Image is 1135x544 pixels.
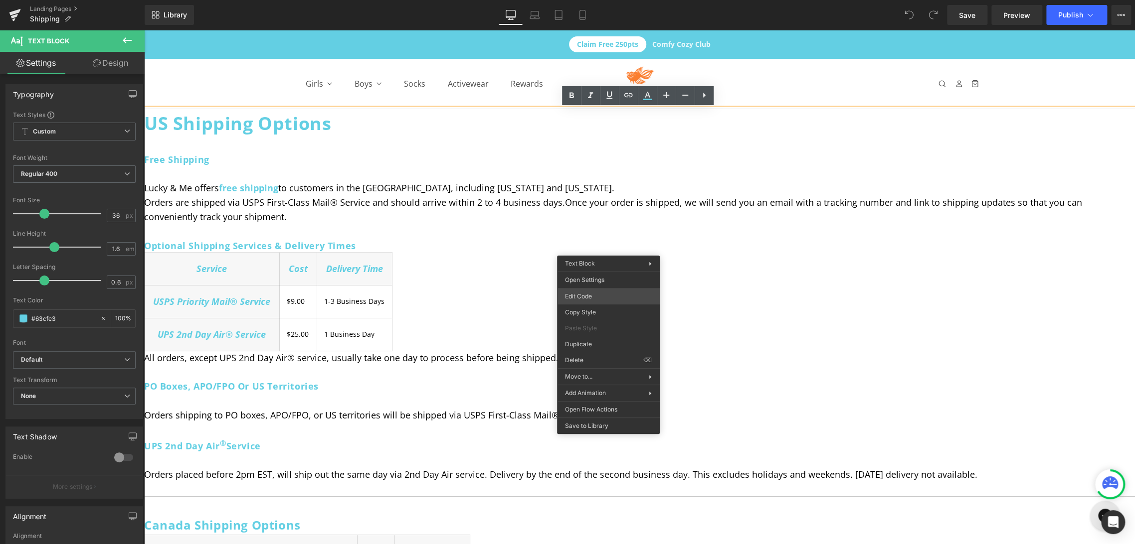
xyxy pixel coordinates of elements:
div: Letter Spacing [13,264,136,271]
div: % [111,310,135,327]
div: Text Shadow [13,427,57,441]
p: More settings [53,482,93,491]
b: Custom [33,128,56,136]
iframe: Gorgias live chat messenger [941,467,981,504]
span: Activewear [304,49,345,59]
span: Text Block [565,260,595,267]
span: Copy Style [565,308,652,317]
img: tab_keywords_by_traffic_grey.svg [99,58,107,66]
span: Boys [210,49,228,59]
div: Open Intercom Messenger [1101,510,1125,534]
th: Delivery Time [173,223,248,255]
a: Mobile [570,5,594,25]
a: Activewear [298,43,354,65]
span: Claim Free 250pts [425,6,502,22]
img: tab_domain_overview_orange.svg [27,58,35,66]
div: v 4.0.25 [28,16,49,24]
span: Girls [162,49,179,59]
b: Regular 400 [21,170,58,177]
a: Design [74,52,147,74]
span: Rewards [367,49,399,59]
span: px [126,212,134,219]
span: to customers in the [GEOGRAPHIC_DATA], including [US_STATE] and [US_STATE]. [134,152,470,164]
div: Alignment [13,533,136,540]
a: Preview [991,5,1042,25]
span: ⌫ [643,356,652,365]
span: Socks [260,49,281,59]
div: Domain: [DOMAIN_NAME] [26,26,110,34]
div: Font Size [13,197,136,204]
td: 1-3 Business Days [173,256,248,288]
td: $9.00 [136,256,173,288]
th: Delivery Time [251,505,326,538]
a: New Library [145,5,194,25]
span: em [126,246,134,252]
th: Cost [136,223,173,255]
button: Redo [923,5,943,25]
div: Text Color [13,297,136,304]
span: Duplicate [565,340,652,349]
input: Color [31,313,95,324]
a: Socks [254,43,291,65]
a: Landing Pages [30,5,145,13]
span: Save [959,10,975,20]
a: Tablet [547,5,570,25]
div: Line Height [13,230,136,237]
div: Keywords by Traffic [110,59,168,65]
span: Shipping [30,15,60,23]
span: Open Settings [565,275,652,284]
span: Preview [1003,10,1030,20]
span: px [126,279,134,285]
span: Add Animation [565,389,649,398]
span: Save to Library [565,421,652,430]
i: Default [21,356,42,364]
button: Girls [157,43,198,65]
td: $25.00 [136,288,173,320]
div: Alignment [13,507,47,521]
button: Search [792,48,803,59]
span: Open Flow Actions [565,405,652,414]
button: Boys [205,43,247,65]
span: Edit Code [565,292,652,301]
span: Publish [1058,11,1083,19]
span: Library [164,10,187,19]
span: Delete [565,356,643,365]
span: Text Block [28,37,69,45]
a: Lucky & Me [472,30,519,77]
div: Domain Overview [38,59,89,65]
img: logo_orange.svg [16,16,24,24]
button: Undo [899,5,919,25]
button: More [1111,5,1131,25]
div: Font [13,339,136,346]
button: Publish [1046,5,1107,25]
div: Typography [13,85,54,99]
div: Font Weight [13,154,136,161]
div: Text Styles [13,111,136,119]
sup: ® [76,408,82,418]
span: Move to... [565,372,649,381]
th: Cost [213,505,251,538]
a: Claim Free 250ptsComfy Cozy Club [425,9,567,19]
b: None [21,392,36,400]
div: Text Transform [13,377,136,384]
td: 1 Business Day [173,288,248,320]
div: Enable [13,453,104,463]
a: Desktop [499,5,523,25]
img: Lucky &amp; Me [476,34,516,74]
img: website_grey.svg [16,26,24,34]
a: Laptop [523,5,547,25]
font: free shipping [75,152,134,164]
span: Paste Style [565,324,652,333]
button: More settings [6,475,143,498]
a: Rewards [361,43,408,65]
